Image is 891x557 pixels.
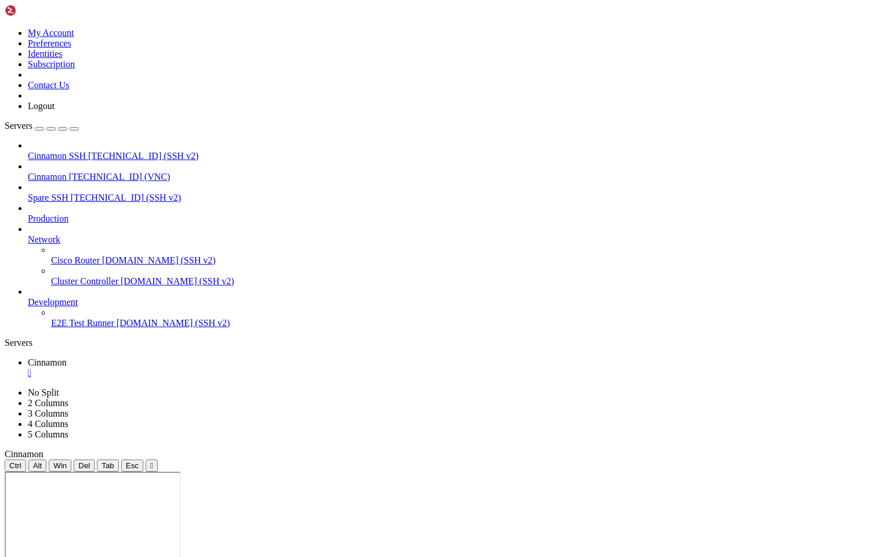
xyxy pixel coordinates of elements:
[28,193,68,202] span: Spare SSH
[51,255,886,266] a: Cisco Router [DOMAIN_NAME] (SSH v2)
[28,140,886,161] li: Cinnamon SSH [TECHNICAL_ID] (SSH v2)
[28,214,68,223] span: Production
[33,461,42,470] span: Alt
[74,460,95,472] button: Del
[5,449,44,459] span: Cinnamon
[121,276,234,286] span: [DOMAIN_NAME] (SSH v2)
[28,234,886,245] a: Network
[97,460,119,472] button: Tab
[28,224,886,287] li: Network
[5,338,886,348] div: Servers
[28,151,886,161] a: Cinnamon SSH [TECHNICAL_ID] (SSH v2)
[28,297,78,307] span: Development
[51,255,100,265] span: Cisco Router
[28,297,886,308] a: Development
[28,38,71,48] a: Preferences
[28,357,67,367] span: Cinnamon
[69,172,171,182] span: [TECHNICAL_ID] (VNC)
[51,276,118,286] span: Cluster Controller
[28,151,86,161] span: Cinnamon SSH
[5,460,26,472] button: Ctrl
[126,461,139,470] span: Esc
[28,368,886,378] a: 
[5,121,79,131] a: Servers
[28,101,55,111] a: Logout
[146,460,158,472] button: 
[28,182,886,203] li: Spare SSH [TECHNICAL_ID] (SSH v2)
[9,461,21,470] span: Ctrl
[49,460,71,472] button: Win
[28,419,68,429] a: 4 Columns
[53,461,67,470] span: Win
[28,193,886,203] a: Spare SSH [TECHNICAL_ID] (SSH v2)
[117,318,230,328] span: [DOMAIN_NAME] (SSH v2)
[51,266,886,287] li: Cluster Controller [DOMAIN_NAME] (SSH v2)
[51,276,886,287] a: Cluster Controller [DOMAIN_NAME] (SSH v2)
[102,255,216,265] span: [DOMAIN_NAME] (SSH v2)
[28,388,59,397] a: No Split
[51,308,886,328] li: E2E Test Runner [DOMAIN_NAME] (SSH v2)
[5,5,71,16] img: Shellngn
[121,460,143,472] button: Esc
[28,460,47,472] button: Alt
[28,161,886,182] li: Cinnamon [TECHNICAL_ID] (VNC)
[28,203,886,224] li: Production
[28,80,70,90] a: Contact Us
[28,214,886,224] a: Production
[28,398,68,408] a: 2 Columns
[28,59,75,69] a: Subscription
[28,234,60,244] span: Network
[28,172,886,182] a: Cinnamon [TECHNICAL_ID] (VNC)
[28,28,74,38] a: My Account
[88,151,198,161] span: [TECHNICAL_ID] (SSH v2)
[28,287,886,328] li: Development
[28,357,886,378] a: Cinnamon
[102,461,114,470] span: Tab
[28,408,68,418] a: 3 Columns
[51,318,114,328] span: E2E Test Runner
[28,172,67,182] span: Cinnamon
[28,49,63,59] a: Identities
[78,461,90,470] span: Del
[71,193,181,202] span: [TECHNICAL_ID] (SSH v2)
[5,121,32,131] span: Servers
[51,245,886,266] li: Cisco Router [DOMAIN_NAME] (SSH v2)
[28,429,68,439] a: 5 Columns
[150,461,153,470] div: 
[51,318,886,328] a: E2E Test Runner [DOMAIN_NAME] (SSH v2)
